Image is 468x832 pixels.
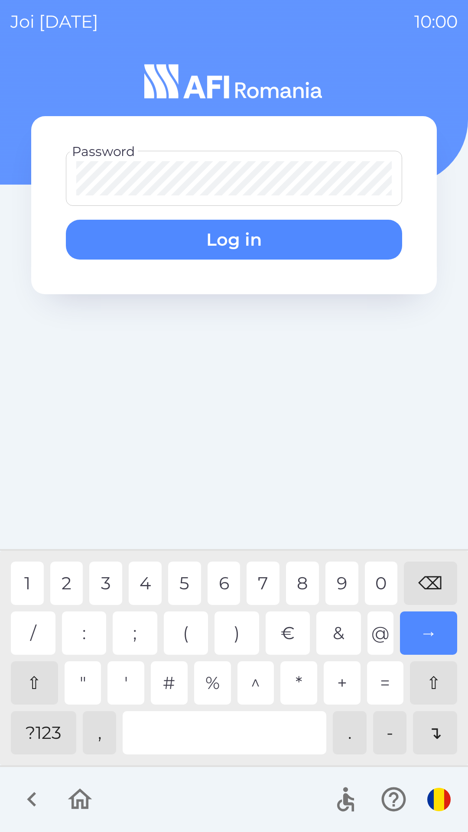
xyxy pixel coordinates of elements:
[66,220,402,260] button: Log in
[427,788,451,811] img: ro flag
[10,9,98,35] p: joi [DATE]
[72,142,135,161] label: Password
[414,9,458,35] p: 10:00
[31,61,437,102] img: Logo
